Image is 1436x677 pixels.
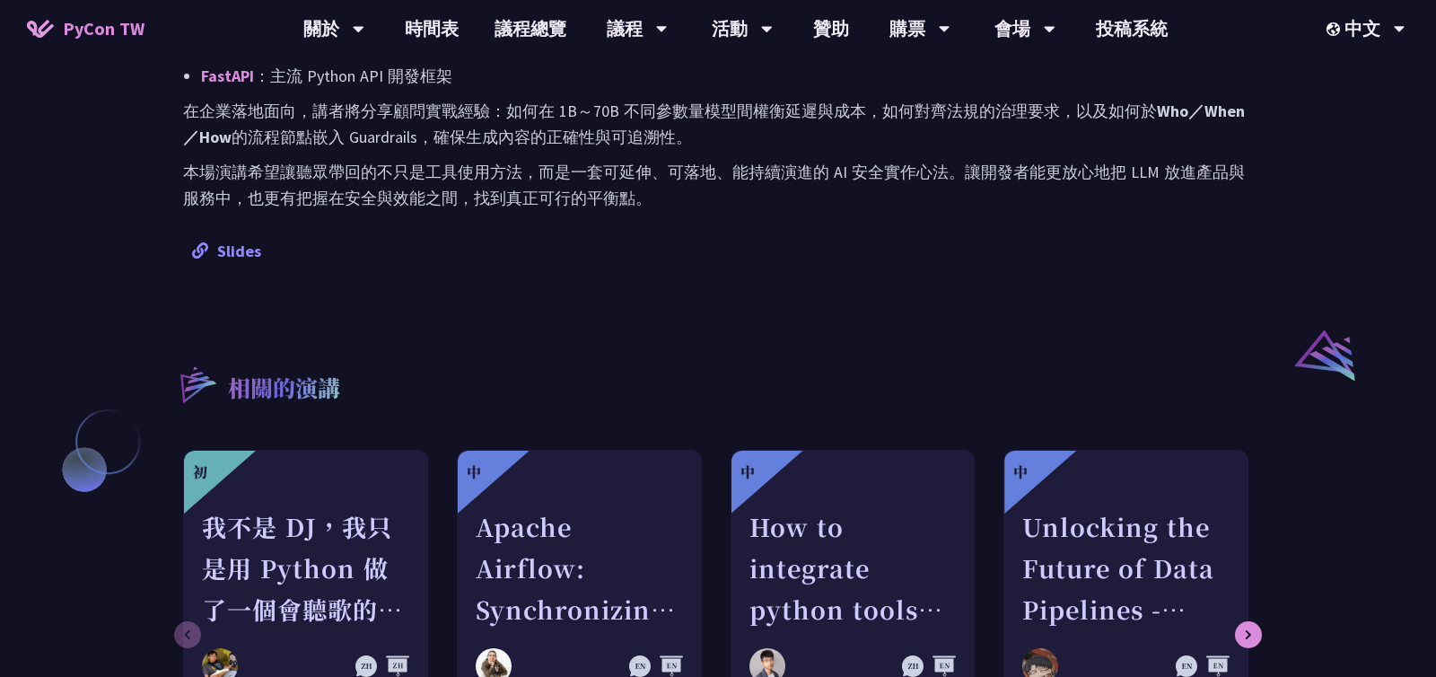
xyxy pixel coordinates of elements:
p: 相關的演講 [228,372,340,408]
p: 本場演講希望讓聽眾帶回的不只是工具使用方法，而是一套可延伸、可落地、能持續演進的 AI 安全實作心法。讓開發者能更放心地把 LLM 放進產品與服務中，也更有把握在安全與效能之間，找到真正可行的平衡點。 [183,159,1253,211]
div: 中 [1013,462,1028,483]
img: r3.8d01567.svg [153,340,241,427]
a: PyCon TW [9,6,162,51]
p: ：主流 Python API 開發框架 [201,63,1253,89]
img: Locale Icon [1327,22,1344,36]
div: 中 [467,462,481,483]
span: PyCon TW [63,15,144,42]
div: How to integrate python tools with Apache Iceberg to build ETLT pipeline on Shift-Left Architecture [749,506,957,630]
div: 中 [740,462,755,483]
a: Slides [192,241,261,261]
a: FastAPI [201,66,254,86]
div: Unlocking the Future of Data Pipelines - Apache Airflow 3 [1022,506,1230,630]
div: Apache Airflow: Synchronizing Datasets across Multiple instances [476,506,683,630]
img: Home icon of PyCon TW 2025 [27,20,54,38]
div: 我不是 DJ，我只是用 Python 做了一個會聽歌的工具 [202,506,409,630]
div: 初 [193,462,207,483]
p: 在企業落地面向，講者將分享顧問實戰經驗：如何在 1B～70B 不同參數量模型間權衡延遲與成本，如何對齊法規的治理要求，以及如何於 的流程節點嵌入 Guardrails，確保生成內容的正確性與可追溯性。 [183,98,1253,150]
